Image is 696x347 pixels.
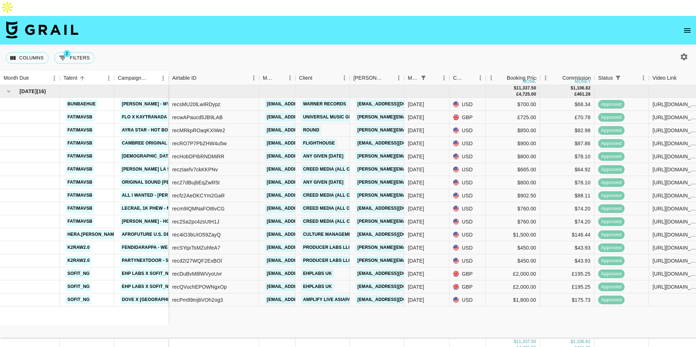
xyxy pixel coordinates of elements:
span: approved [598,166,625,173]
button: Menu [393,72,404,83]
span: [DATE] [20,88,37,95]
div: recRO7P7PbZHW4u5w [172,140,227,147]
div: £2,000.00 [486,267,540,280]
div: $450.00 [486,241,540,254]
div: Client [295,71,350,85]
button: Sort [312,73,323,83]
a: [PERSON_NAME][EMAIL_ADDRESS][DOMAIN_NAME] [356,217,474,226]
a: [EMAIL_ADDRESS][DOMAIN_NAME] [265,191,346,200]
a: Culture Management Group [301,230,377,239]
a: k2raw2.0 [66,243,91,252]
a: [EMAIL_ADDRESS][DOMAIN_NAME] [356,100,437,109]
div: Aug '25 [408,257,424,264]
div: Aug '25 [408,179,424,186]
a: [PERSON_NAME] - Mystical Magical [120,100,210,109]
a: sofit_ng [66,282,91,291]
a: [PERSON_NAME][EMAIL_ADDRESS][DOMAIN_NAME] [356,126,474,135]
a: Any given [DATE] [301,178,345,187]
div: Booking Price [507,71,539,85]
div: $450.00 [486,254,540,267]
div: $760.00 [486,215,540,228]
div: $ [571,339,573,345]
a: [EMAIL_ADDRESS][DOMAIN_NAME] [265,152,346,161]
a: fatimavsb [66,113,94,122]
button: Sort [29,73,39,83]
span: approved [598,244,625,251]
div: recQVuchEPOWNgxOp [172,283,227,290]
div: 461.28 [577,91,591,97]
a: [EMAIL_ADDRESS][DOMAIN_NAME] [265,113,346,122]
div: Manager [263,71,274,85]
div: $68.34 [540,98,594,111]
a: Lecrae, 1K Phew - MOVE [120,204,182,213]
button: Sort [383,73,393,83]
a: [EMAIL_ADDRESS][DOMAIN_NAME] [265,269,346,278]
div: recHobDPIbRNDMiRR [172,153,224,160]
div: USD [449,228,486,241]
span: approved [598,205,625,212]
a: [EMAIL_ADDRESS][DOMAIN_NAME] [356,295,437,304]
a: [PERSON_NAME][EMAIL_ADDRESS][DOMAIN_NAME] [356,178,474,187]
div: 4,725.00 [519,91,536,97]
span: approved [598,284,625,290]
a: FLO x Kaytranada - "The Mood" [120,113,201,122]
div: Month Due [4,71,29,85]
a: Universal Music Group [301,113,364,122]
button: Sort [465,73,475,83]
button: Sort [196,73,207,83]
span: approved [598,153,625,160]
a: [EMAIL_ADDRESS][DOMAIN_NAME] [356,139,437,148]
div: recm9IQMNaFOt6vCG [172,205,225,212]
div: rec2Sa2pc4zsUtH1J [172,218,219,225]
a: hera.[PERSON_NAME] [66,230,120,239]
div: $78.10 [540,176,594,189]
button: Sort [148,73,158,83]
div: Aug '25 [408,140,424,147]
div: recDuBvM8lWVyoUvr [172,270,222,277]
a: [EMAIL_ADDRESS][DOMAIN_NAME] [265,165,346,174]
a: All I wanted - [PERSON_NAME] [120,191,196,200]
button: Sort [77,73,87,83]
a: [EMAIL_ADDRESS][DOMAIN_NAME] [265,126,346,135]
div: $902.50 [486,189,540,202]
div: Campaign (Type) [118,71,148,85]
div: recSYqxTsMZuhfeA7 [172,244,220,251]
span: approved [598,258,625,264]
a: Producer Labs LLC [301,243,353,252]
div: 11,337.50 [516,339,536,345]
div: Talent [60,71,114,85]
div: Airtable ID [172,71,196,85]
div: $64.92 [540,163,594,176]
div: $78.10 [540,150,594,163]
button: Menu [540,72,551,83]
div: money [575,79,591,84]
div: £2,000.00 [486,280,540,293]
div: $900.00 [486,137,540,150]
a: [PERSON_NAME][EMAIL_ADDRESS][DOMAIN_NAME] [356,165,474,174]
button: Menu [158,73,169,84]
a: [DEMOGRAPHIC_DATA] - Thinkin About You [120,152,224,161]
button: Menu [439,72,449,83]
div: USD [449,137,486,150]
div: rec27dBujbEqZwR5t [172,179,220,186]
div: £195.25 [540,267,594,280]
span: approved [598,271,625,277]
a: Flighthouse [301,139,337,148]
div: 11,337.50 [516,85,536,91]
div: $88.11 [540,189,594,202]
div: $ [514,85,516,91]
button: Menu [285,72,295,83]
span: approved [598,101,625,108]
a: [EMAIL_ADDRESS][DOMAIN_NAME] [265,139,346,148]
div: 1 active filter [418,73,428,83]
div: Talent [63,71,77,85]
a: Creed Media (All Campaigns) [301,217,377,226]
div: $700.00 [486,98,540,111]
div: $82.98 [540,124,594,137]
div: recfz2AeDKCYm2GaR [172,192,225,199]
div: Aug '25 [408,244,424,251]
a: Afrofuture U.S. Debut in [GEOGRAPHIC_DATA] [120,230,235,239]
div: GBP [449,280,486,293]
a: PARTYNEXTDOOR - SOMEBODY LOVES ME [120,256,217,265]
div: Aug '25 [408,231,424,238]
